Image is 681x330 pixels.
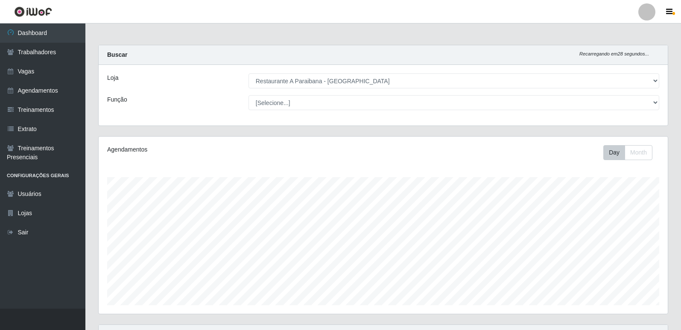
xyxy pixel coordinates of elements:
label: Função [107,95,127,104]
button: Month [625,145,652,160]
div: First group [603,145,652,160]
i: Recarregando em 28 segundos... [579,51,649,56]
div: Agendamentos [107,145,330,154]
label: Loja [107,73,118,82]
img: CoreUI Logo [14,6,52,17]
button: Day [603,145,625,160]
strong: Buscar [107,51,127,58]
div: Toolbar with button groups [603,145,659,160]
